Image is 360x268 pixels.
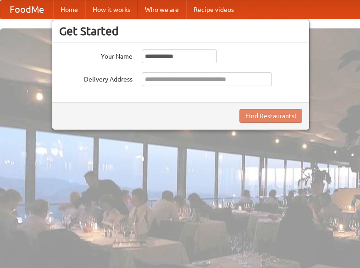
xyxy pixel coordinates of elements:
[59,24,302,38] h3: Get Started
[59,72,133,84] label: Delivery Address
[59,49,133,61] label: Your Name
[53,0,85,19] a: Home
[186,0,241,19] a: Recipe videos
[239,109,302,123] button: Find Restaurants!
[0,0,53,19] a: FoodMe
[138,0,186,19] a: Who we are
[85,0,138,19] a: How it works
